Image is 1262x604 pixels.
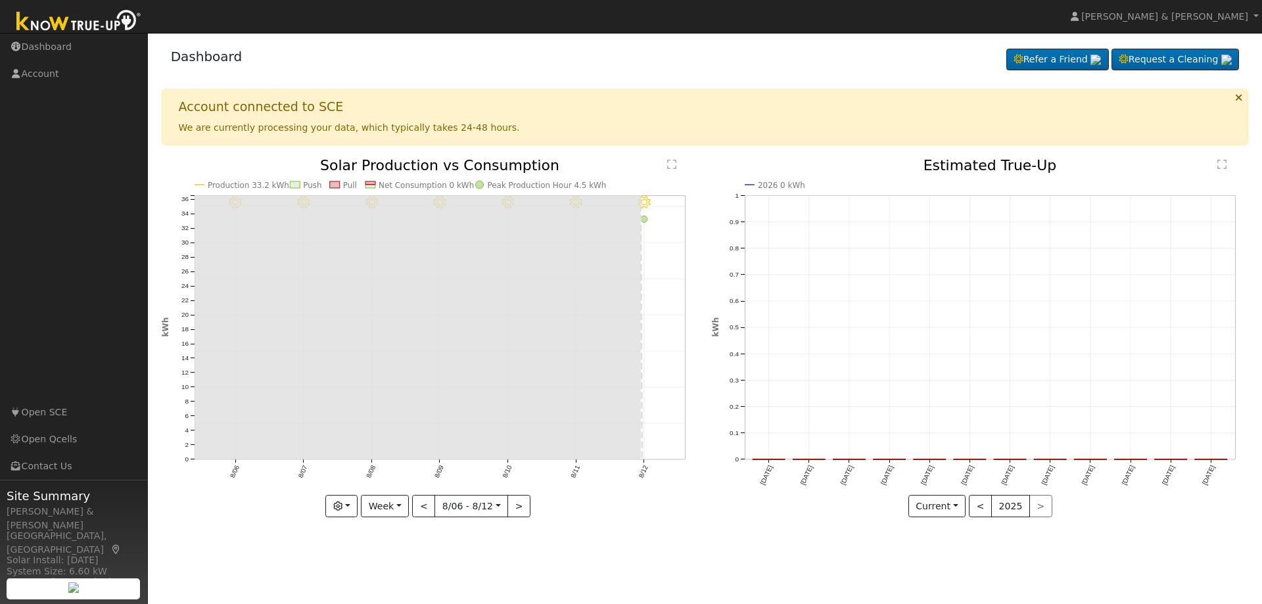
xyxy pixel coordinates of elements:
img: Know True-Up [10,7,148,37]
text: 0.5 [730,324,739,331]
rect: onclick="" [1075,459,1107,460]
rect: onclick="" [1115,459,1147,460]
rect: onclick="" [954,459,986,460]
div: [GEOGRAPHIC_DATA], [GEOGRAPHIC_DATA] [7,529,141,557]
text: 36 [181,195,189,202]
span: Site Summary [7,487,141,505]
text: 4 [185,427,189,434]
text: 10 [181,383,189,390]
text: Estimated True-Up [923,157,1057,174]
text: 18 [181,325,189,333]
text: 0.7 [730,271,739,278]
text: [DATE] [799,464,814,486]
text: [DATE] [1161,464,1176,486]
text: 0 [185,455,189,463]
button: > [507,495,530,517]
text: [DATE] [960,464,975,486]
text: [DATE] [1121,464,1136,486]
rect: onclick="" [994,459,1026,460]
text: 8/06 [229,464,241,479]
text: 12 [181,369,189,376]
img: retrieve [68,582,79,593]
text:  [1217,159,1227,170]
rect: onclick="" [1155,459,1187,460]
text: Push [303,181,321,190]
text: [DATE] [839,464,854,486]
text: Net Consumption 0 kWh [379,181,474,190]
div: System Size: 6.60 kW [7,565,141,578]
a: Refer a Friend [1006,49,1109,71]
rect: onclick="" [1035,459,1067,460]
div: Solar Install: [DATE] [7,553,141,567]
text: 8/10 [501,464,513,479]
text: Peak Production Hour 4.5 kWh [487,181,606,190]
text: 2026 0 kWh [758,181,805,190]
text: Solar Production vs Consumption [320,157,559,174]
text: [DATE] [1040,464,1056,486]
text: 8/09 [433,464,445,479]
span: [PERSON_NAME] & [PERSON_NAME] [1081,11,1248,22]
text: 0.6 [730,297,739,304]
text: [DATE] [879,464,895,486]
button: 8/06 - 8/12 [434,495,508,517]
text: 16 [181,340,189,347]
div: [PERSON_NAME] & [PERSON_NAME] [7,505,141,532]
text: [DATE] [759,464,774,486]
text: 34 [181,210,189,217]
button: Week [361,495,409,517]
rect: onclick="" [914,459,946,460]
div: Storage Size: 15.0 kWh [7,575,141,589]
text: 0.8 [730,244,739,252]
circle: onclick="" [641,216,647,223]
button: < [969,495,992,517]
rect: onclick="" [753,459,785,460]
text: kWh [161,317,170,337]
text: 0.9 [730,218,739,225]
text: 8/12 [638,464,649,479]
text: kWh [711,317,720,337]
span: We are currently processing your data, which typically takes 24-48 hours. [179,122,520,133]
a: Dashboard [171,49,243,64]
text: 2 [185,441,189,448]
text: 20 [181,311,189,318]
text: 24 [181,282,189,289]
text: 26 [181,267,189,275]
text: [DATE] [1081,464,1096,486]
text: 22 [181,296,189,304]
img: retrieve [1221,55,1232,65]
i: 8/12 - Clear [638,196,651,209]
text: Pull [342,181,356,190]
button: 2025 [991,495,1030,517]
text: 0.2 [730,403,739,410]
button: < [412,495,435,517]
text: 8/08 [365,464,377,479]
rect: onclick="" [874,459,906,460]
rect: onclick="" [833,459,866,460]
text: 8/07 [296,464,308,479]
text: Production 33.2 kWh [208,181,289,190]
text: 28 [181,253,189,260]
rect: onclick="" [793,459,825,460]
text: [DATE] [1201,464,1216,486]
text: 1 [735,192,739,199]
text: 0.1 [730,429,739,436]
a: Map [110,544,122,555]
text:  [667,159,676,170]
text: 8 [185,398,189,405]
text: 8/11 [569,464,581,479]
text: 0.3 [730,377,739,384]
a: Request a Cleaning [1111,49,1239,71]
text: 14 [181,354,189,361]
rect: onclick="" [1195,459,1227,460]
text: 0 [735,455,739,463]
text: [DATE] [1000,464,1016,486]
text: 0.4 [730,350,739,358]
text: 6 [185,412,189,419]
text: 30 [181,239,189,246]
button: Current [908,495,966,517]
text: 32 [181,224,189,231]
text: [DATE] [920,464,935,486]
img: retrieve [1090,55,1101,65]
h1: Account connected to SCE [179,99,344,114]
